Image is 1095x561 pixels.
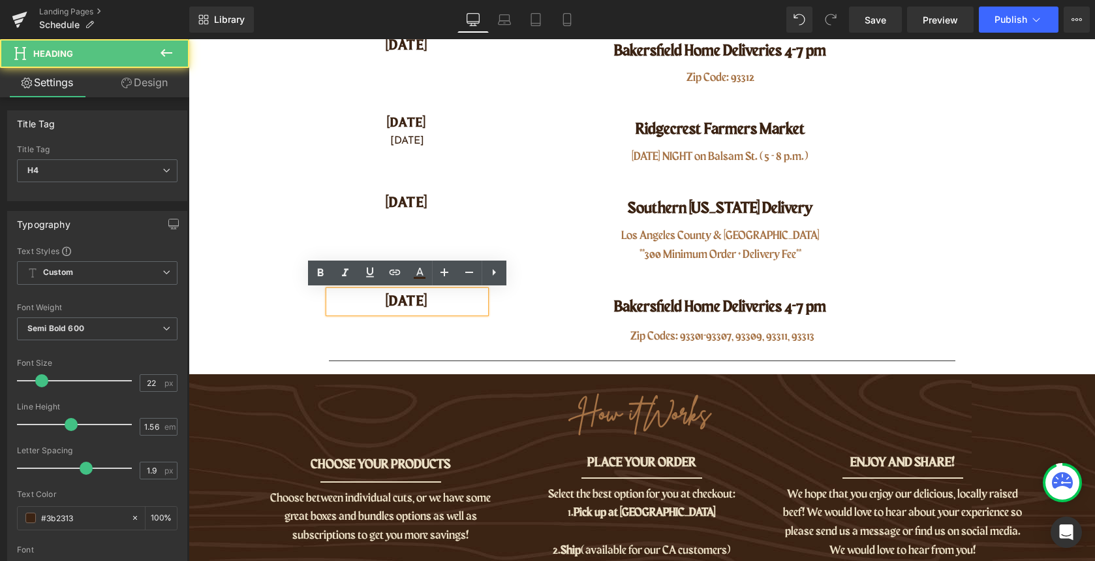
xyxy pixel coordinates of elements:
[33,48,73,59] span: Heading
[297,251,767,286] h1: Bakersfield Home Deliveries 4-7 pm
[923,13,958,27] span: Preview
[214,14,245,25] span: Library
[865,13,886,27] span: Save
[307,206,757,225] p: **300 Minimum Order + Delivery Fee**
[17,303,177,312] div: Font Weight
[17,446,177,455] div: Letter Spacing
[82,453,302,503] span: Choose between individual cuts, or we have some great boxes and bundles options as well as subscr...
[907,7,974,33] a: Preview
[97,68,192,97] a: Design
[41,511,125,525] input: Color
[520,7,551,33] a: Tablet
[27,323,84,333] b: Semi Bold 600
[457,7,489,33] a: Desktop
[17,212,70,230] div: Typography
[379,468,527,479] span: 1.
[1064,7,1090,33] button: More
[164,466,176,475] span: px
[189,7,254,33] a: New Library
[593,446,835,521] p: We hope that you enjoy our delicious, locally raised beef! We would love to hear about your exper...
[17,359,177,368] div: Font Size
[489,7,520,33] a: Laptop
[150,153,287,175] h4: [DATE]
[360,449,547,461] span: Select the best option for you at checkout:
[786,7,812,33] button: Undo
[979,7,1058,33] button: Publish
[164,423,176,431] span: em
[551,7,583,33] a: Mobile
[17,246,177,256] div: Text Styles
[297,30,767,48] p: Zip Code: 93312
[17,145,177,154] div: Title Tag
[818,7,844,33] button: Redo
[17,490,177,499] div: Text Color
[995,14,1027,25] span: Publish
[385,468,527,479] b: Pick up at [GEOGRAPHIC_DATA]
[39,20,80,30] span: Schedule
[372,505,392,517] span: Ship
[399,417,508,430] b: PLACE YOUR ORDER
[307,187,757,206] p: Los Angeles County & [GEOGRAPHIC_DATA]
[392,505,542,517] span: (available for our CA customers)
[307,108,757,127] p: [DATE] NIGHT on Balsam St. (5 - 8 p.m.)
[307,153,757,187] h1: Southern [US_STATE] Delivery
[332,502,574,521] p: 2.
[17,545,177,554] div: Font
[39,7,189,17] a: Landing Pages
[442,291,626,303] span: Zip Codes: 93301-93307, 93309, 93311, 93313
[17,402,177,411] div: Line Height
[164,379,176,387] span: px
[140,251,297,274] h4: [DATE]
[43,267,73,278] b: Custom
[17,111,55,129] div: Title Tag
[150,74,287,94] h4: [DATE]
[662,417,766,430] b: ENJOY AND SHARE!
[307,74,757,108] h1: Ridgecrest Farmers Market
[1051,517,1082,548] div: Open Intercom Messenger
[150,94,287,110] div: [DATE]
[122,419,262,432] b: CHOOSE YOUR PRODUCTS
[27,165,39,175] b: H4
[146,507,177,530] div: %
